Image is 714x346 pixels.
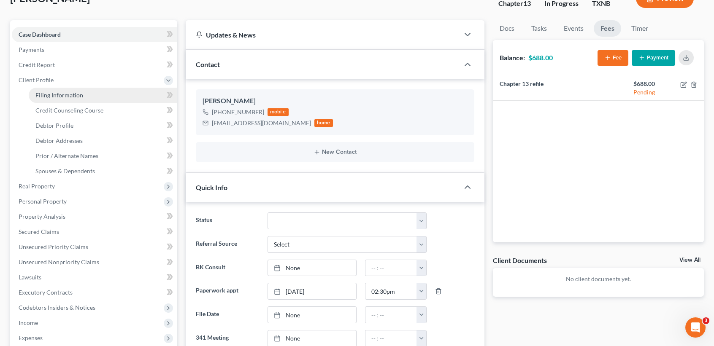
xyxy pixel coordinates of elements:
a: None [268,260,356,276]
a: Debtor Addresses [29,133,177,148]
input: -- : -- [365,260,417,276]
span: Debtor Profile [35,122,73,129]
div: home [314,119,333,127]
a: Spouses & Dependents [29,164,177,179]
strong: $688.00 [528,54,553,62]
a: Credit Report [12,57,177,72]
span: Credit Report [19,61,55,68]
div: [EMAIL_ADDRESS][DOMAIN_NAME] [212,119,311,127]
input: -- : -- [365,283,417,299]
span: Credit Counseling Course [35,107,103,114]
a: Prior / Alternate Names [29,148,177,164]
td: Chapter 13 refile [493,76,598,101]
span: Real Property [19,182,55,190]
span: Contact [196,60,220,68]
span: Case Dashboard [19,31,61,38]
div: $688.00 [605,80,655,88]
a: Debtor Profile [29,118,177,133]
span: Prior / Alternate Names [35,152,98,159]
span: 3 [703,317,709,324]
a: Unsecured Priority Claims [12,239,177,255]
iframe: Intercom live chat [685,317,706,338]
a: Payments [12,42,177,57]
div: [PHONE_NUMBER] [212,108,264,116]
a: Events [557,20,590,37]
button: New Contact [203,149,468,156]
a: Unsecured Nonpriority Claims [12,255,177,270]
span: Secured Claims [19,228,59,235]
span: Unsecured Priority Claims [19,243,88,250]
strong: Balance: [500,54,525,62]
span: Payments [19,46,44,53]
div: Pending [605,88,655,97]
a: Executory Contracts [12,285,177,300]
a: Tasks [525,20,554,37]
span: Lawsuits [19,274,41,281]
label: File Date [192,306,263,323]
label: Status [192,212,263,229]
label: Referral Source [192,236,263,253]
span: Property Analysis [19,213,65,220]
label: BK Consult [192,260,263,276]
a: Credit Counseling Course [29,103,177,118]
button: Fee [598,50,628,66]
span: Codebtors Insiders & Notices [19,304,95,311]
a: Timer [625,20,655,37]
a: Lawsuits [12,270,177,285]
a: Fees [594,20,621,37]
button: Payment [632,50,675,66]
span: Client Profile [19,76,54,83]
a: Docs [493,20,521,37]
span: Filing Information [35,91,83,99]
a: [DATE] [268,283,356,299]
span: Quick Info [196,183,227,191]
span: Expenses [19,334,43,341]
input: -- : -- [365,307,417,323]
a: Property Analysis [12,209,177,224]
span: Debtor Addresses [35,137,83,144]
label: Paperwork appt [192,283,263,300]
span: Income [19,319,38,326]
a: Case Dashboard [12,27,177,42]
div: Client Documents [493,256,547,265]
div: [PERSON_NAME] [203,96,468,106]
p: No client documents yet. [500,275,697,283]
span: Unsecured Nonpriority Claims [19,258,99,266]
div: mobile [268,108,289,116]
a: Filing Information [29,88,177,103]
span: Executory Contracts [19,289,73,296]
span: Spouses & Dependents [35,167,95,174]
a: Secured Claims [12,224,177,239]
div: Updates & News [196,30,449,39]
span: Personal Property [19,198,67,205]
a: None [268,307,356,323]
a: View All [679,257,700,263]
